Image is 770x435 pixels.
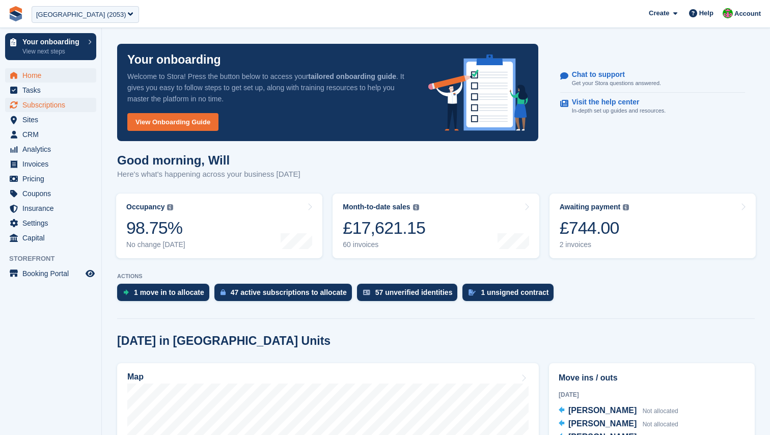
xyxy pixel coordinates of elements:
p: Welcome to Stora! Press the button below to access your . It gives you easy to follow steps to ge... [127,71,412,104]
img: onboarding-info-6c161a55d2c0e0a8cae90662b2fe09162a5109e8cc188191df67fb4f79e88e88.svg [428,55,528,131]
div: £744.00 [560,217,629,238]
a: 57 unverified identities [357,284,463,306]
p: Chat to support [572,70,653,79]
span: Tasks [22,83,84,97]
div: £17,621.15 [343,217,425,238]
span: Pricing [22,172,84,186]
div: No change [DATE] [126,240,185,249]
img: icon-info-grey-7440780725fd019a000dd9b08b2336e03edf1995a4989e88bcd33f0948082b44.svg [413,204,419,210]
a: [PERSON_NAME] Not allocated [559,418,678,431]
img: stora-icon-8386f47178a22dfd0bd8f6a31ec36ba5ce8667c1dd55bd0f319d3a0aa187defe.svg [8,6,23,21]
span: Create [649,8,669,18]
img: icon-info-grey-7440780725fd019a000dd9b08b2336e03edf1995a4989e88bcd33f0948082b44.svg [623,204,629,210]
span: Analytics [22,142,84,156]
a: 47 active subscriptions to allocate [214,284,357,306]
div: [DATE] [559,390,745,399]
div: Month-to-date sales [343,203,410,211]
div: 1 unsigned contract [481,288,548,296]
span: Account [734,9,761,19]
img: icon-info-grey-7440780725fd019a000dd9b08b2336e03edf1995a4989e88bcd33f0948082b44.svg [167,204,173,210]
p: Your onboarding [22,38,83,45]
a: menu [5,127,96,142]
a: menu [5,98,96,112]
span: Not allocated [643,421,678,428]
h2: Map [127,372,144,382]
h2: [DATE] in [GEOGRAPHIC_DATA] Units [117,334,331,348]
span: [PERSON_NAME] [568,419,637,428]
span: [PERSON_NAME] [568,406,637,415]
span: Settings [22,216,84,230]
span: Storefront [9,254,101,264]
h1: Good morning, Will [117,153,300,167]
div: Occupancy [126,203,164,211]
div: Awaiting payment [560,203,621,211]
p: ACTIONS [117,273,755,280]
div: 1 move in to allocate [134,288,204,296]
a: Your onboarding View next steps [5,33,96,60]
div: 2 invoices [560,240,629,249]
span: Insurance [22,201,84,215]
a: menu [5,201,96,215]
p: View next steps [22,47,83,56]
a: Visit the help center In-depth set up guides and resources. [560,93,745,120]
strong: tailored onboarding guide [308,72,396,80]
div: 60 invoices [343,240,425,249]
a: Awaiting payment £744.00 2 invoices [549,194,756,258]
span: Invoices [22,157,84,171]
a: menu [5,157,96,171]
div: 47 active subscriptions to allocate [231,288,347,296]
span: CRM [22,127,84,142]
a: menu [5,186,96,201]
div: 57 unverified identities [375,288,453,296]
a: Month-to-date sales £17,621.15 60 invoices [333,194,539,258]
p: Here's what's happening across your business [DATE] [117,169,300,180]
img: contract_signature_icon-13c848040528278c33f63329250d36e43548de30e8caae1d1a13099fd9432cc5.svg [469,289,476,295]
a: menu [5,172,96,186]
a: [PERSON_NAME] Not allocated [559,404,678,418]
span: Sites [22,113,84,127]
span: Coupons [22,186,84,201]
span: Capital [22,231,84,245]
img: move_ins_to_allocate_icon-fdf77a2bb77ea45bf5b3d319d69a93e2d87916cf1d5bf7949dd705db3b84f3ca.svg [123,289,129,295]
a: menu [5,216,96,230]
a: menu [5,266,96,281]
a: menu [5,231,96,245]
a: Preview store [84,267,96,280]
div: 98.75% [126,217,185,238]
h2: Move ins / outs [559,372,745,384]
a: 1 unsigned contract [462,284,559,306]
a: menu [5,142,96,156]
p: Get your Stora questions answered. [572,79,661,88]
img: Will McNeilly [723,8,733,18]
p: In-depth set up guides and resources. [572,106,666,115]
a: 1 move in to allocate [117,284,214,306]
span: Not allocated [643,407,678,415]
a: menu [5,68,96,83]
p: Visit the help center [572,98,658,106]
a: Occupancy 98.75% No change [DATE] [116,194,322,258]
a: View Onboarding Guide [127,113,218,131]
span: Home [22,68,84,83]
div: [GEOGRAPHIC_DATA] (2053) [36,10,126,20]
img: verify_identity-adf6edd0f0f0b5bbfe63781bf79b02c33cf7c696d77639b501bdc392416b5a36.svg [363,289,370,295]
a: Chat to support Get your Stora questions answered. [560,65,745,93]
a: menu [5,83,96,97]
span: Help [699,8,713,18]
span: Booking Portal [22,266,84,281]
span: Subscriptions [22,98,84,112]
a: menu [5,113,96,127]
p: Your onboarding [127,54,221,66]
img: active_subscription_to_allocate_icon-d502201f5373d7db506a760aba3b589e785aa758c864c3986d89f69b8ff3... [221,289,226,295]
